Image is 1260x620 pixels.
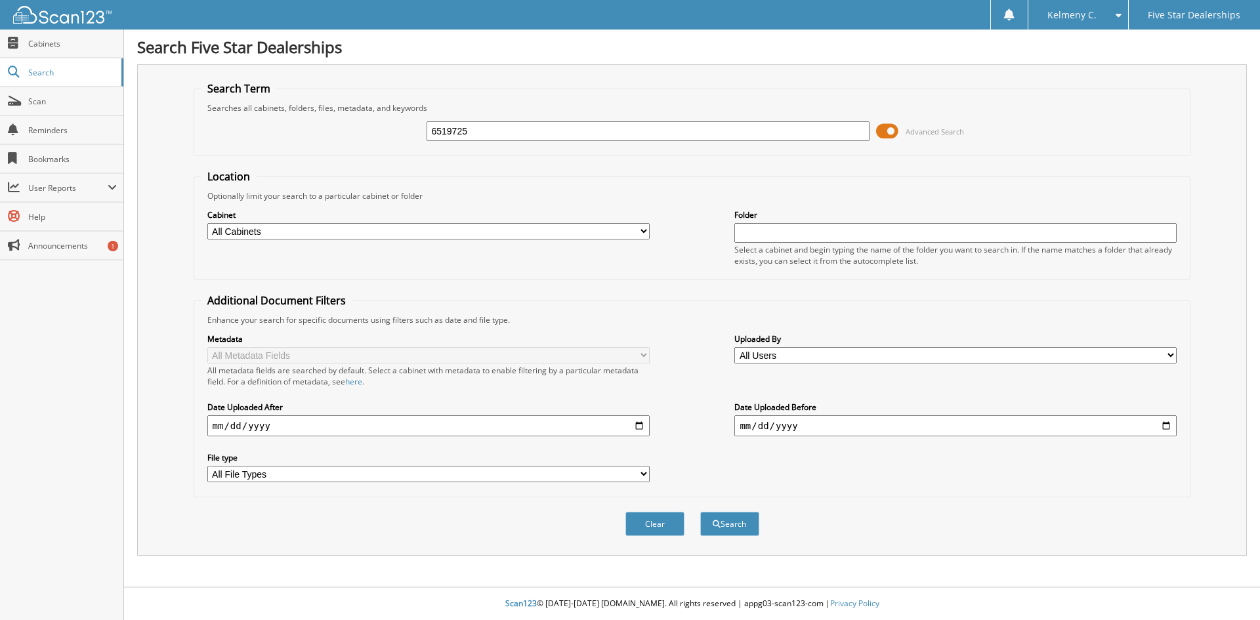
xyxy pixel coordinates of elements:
[13,6,112,24] img: scan123-logo-white.svg
[1148,11,1240,19] span: Five Star Dealerships
[734,333,1177,344] label: Uploaded By
[28,182,108,194] span: User Reports
[207,333,650,344] label: Metadata
[345,376,362,387] a: here
[734,415,1177,436] input: end
[734,209,1177,220] label: Folder
[201,81,277,96] legend: Search Term
[505,598,537,609] span: Scan123
[28,154,117,165] span: Bookmarks
[830,598,879,609] a: Privacy Policy
[207,402,650,413] label: Date Uploaded After
[201,102,1184,114] div: Searches all cabinets, folders, files, metadata, and keywords
[1047,11,1097,19] span: Kelmeny C.
[207,415,650,436] input: start
[201,190,1184,201] div: Optionally limit your search to a particular cabinet or folder
[201,169,257,184] legend: Location
[734,244,1177,266] div: Select a cabinet and begin typing the name of the folder you want to search in. If the name match...
[734,402,1177,413] label: Date Uploaded Before
[207,365,650,387] div: All metadata fields are searched by default. Select a cabinet with metadata to enable filtering b...
[207,209,650,220] label: Cabinet
[28,38,117,49] span: Cabinets
[201,293,352,308] legend: Additional Document Filters
[201,314,1184,325] div: Enhance your search for specific documents using filters such as date and file type.
[906,127,964,136] span: Advanced Search
[28,211,117,222] span: Help
[700,512,759,536] button: Search
[108,241,118,251] div: 1
[625,512,684,536] button: Clear
[207,452,650,463] label: File type
[28,96,117,107] span: Scan
[28,240,117,251] span: Announcements
[124,588,1260,620] div: © [DATE]-[DATE] [DOMAIN_NAME]. All rights reserved | appg03-scan123-com |
[137,36,1247,58] h1: Search Five Star Dealerships
[28,67,115,78] span: Search
[28,125,117,136] span: Reminders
